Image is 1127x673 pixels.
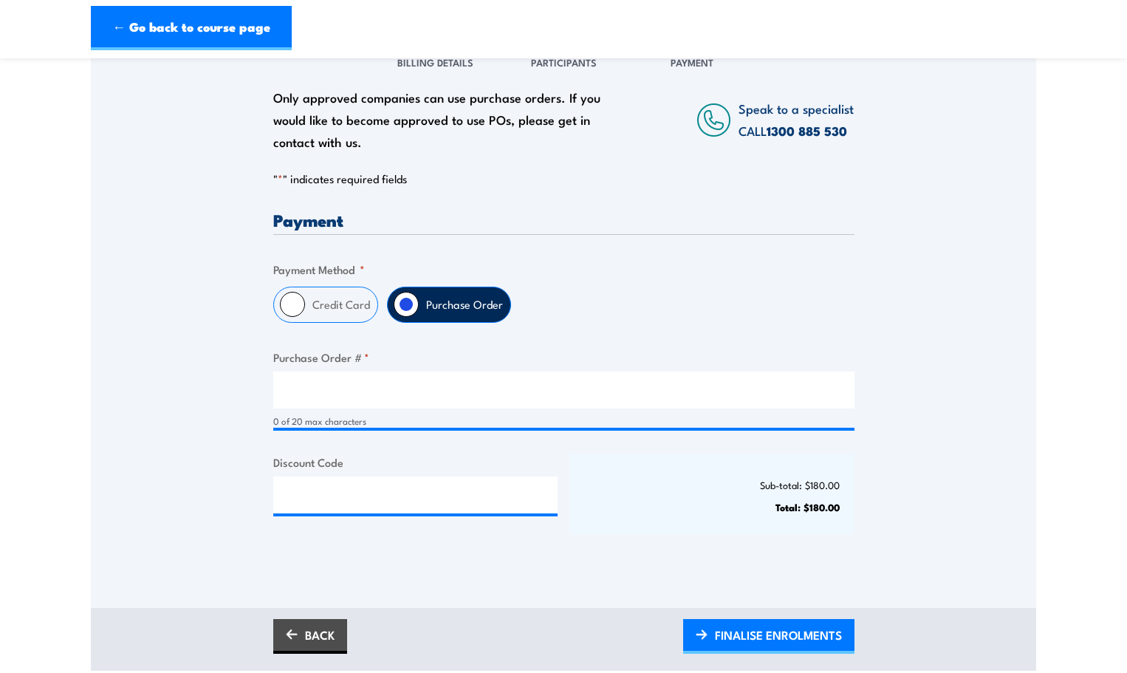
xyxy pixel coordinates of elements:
span: Speak to a specialist CALL [739,99,854,140]
span: Payment [671,55,713,69]
label: Purchase Order # [273,349,854,366]
legend: Payment Method [273,261,365,278]
a: FINALISE ENROLMENTS [683,619,854,654]
span: Participants [531,55,597,69]
label: Purchase Order [419,287,510,322]
a: BACK [273,619,347,654]
div: Only approved companies can use purchase orders. If you would like to become approved to use POs,... [273,86,609,153]
h3: Payment [273,211,854,228]
label: Credit Card [305,287,377,322]
a: ← Go back to course page [91,6,292,50]
label: Discount Code [273,454,558,471]
a: 1300 885 530 [767,121,847,140]
span: Billing Details [397,55,473,69]
p: Sub-total: $180.00 [584,479,840,491]
span: FINALISE ENROLMENTS [715,615,842,655]
strong: Total: $180.00 [775,499,840,514]
div: 0 of 20 max characters [273,414,854,428]
p: " " indicates required fields [273,171,854,186]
